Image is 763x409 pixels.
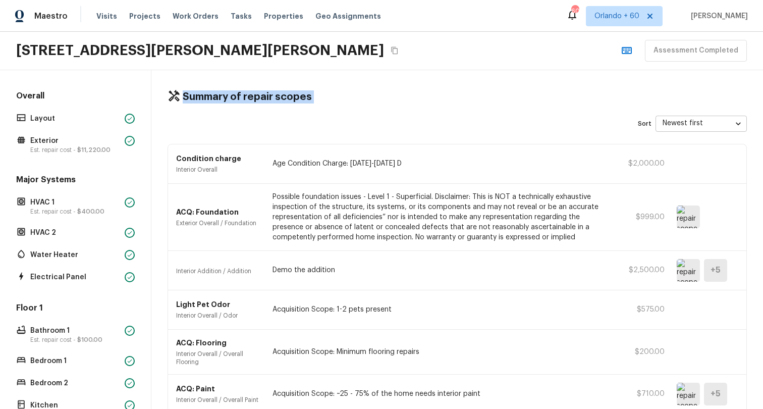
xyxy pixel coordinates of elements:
span: [PERSON_NAME] [687,11,748,21]
span: $100.00 [77,337,102,343]
p: $2,000.00 [619,159,665,169]
p: ACQ: Foundation [176,207,260,217]
div: 602 [571,6,578,16]
span: Properties [264,11,303,21]
span: Projects [129,11,160,21]
span: $11,220.00 [77,147,111,153]
h2: [STREET_ADDRESS][PERSON_NAME][PERSON_NAME] [16,41,384,60]
p: Est. repair cost - [30,208,121,216]
span: $400.00 [77,209,104,215]
p: Layout [30,114,121,124]
p: Water Heater [30,250,121,260]
span: Maestro [34,11,68,21]
button: Copy Address [388,44,401,57]
p: Acquisition Scope: Minimum flooring repairs [272,347,607,357]
p: Light Pet Odor [176,299,260,310]
span: Tasks [231,13,252,20]
p: Interior Addition / Addition [176,267,260,275]
h5: Overall [14,90,137,104]
div: Newest first [656,110,747,137]
p: Est. repair cost - [30,336,121,344]
span: Work Orders [173,11,219,21]
p: Interior Overall / Overall Paint [176,396,260,404]
h5: Floor 1 [14,302,137,316]
h5: + 5 [711,388,721,399]
p: Electrical Panel [30,272,121,282]
p: HVAC 2 [30,228,121,238]
h4: Summary of repair scopes [183,90,312,104]
p: Acquisition Scope: 1-2 pets present [272,304,607,315]
p: $710.00 [619,389,665,399]
p: Interior Overall / Overall Flooring [176,350,260,366]
img: repair scope asset [677,383,700,405]
h5: Major Systems [14,174,137,187]
p: Interior Overall [176,166,260,174]
p: Bedroom 1 [30,356,121,366]
p: HVAC 1 [30,197,121,208]
p: Condition charge [176,154,260,164]
p: Est. repair cost - [30,146,121,154]
span: Geo Assignments [315,11,381,21]
span: Orlando + 60 [594,11,639,21]
p: Sort [638,120,651,128]
p: $2,500.00 [619,265,665,275]
p: Interior Overall / Odor [176,312,260,320]
h5: + 5 [711,265,721,276]
p: ACQ: Flooring [176,338,260,348]
p: Bedroom 2 [30,378,121,388]
p: Exterior Overall / Foundation [176,219,260,227]
p: Exterior [30,136,121,146]
p: Demo the addition [272,265,607,275]
p: ACQ: Paint [176,384,260,394]
p: Bathroom 1 [30,326,121,336]
p: $200.00 [619,347,665,357]
img: repair scope asset [677,259,700,282]
p: Age Condition Charge: [DATE]-[DATE] D [272,159,607,169]
p: Possible foundation issues - Level 1 - Superficial. Disclaimer: This is NOT a technically exhaust... [272,192,607,242]
img: repair scope asset [677,206,700,228]
p: $575.00 [619,304,665,315]
span: Visits [96,11,117,21]
p: $999.00 [619,212,665,222]
p: Acquisition Scope: ~25 - 75% of the home needs interior paint [272,389,607,399]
